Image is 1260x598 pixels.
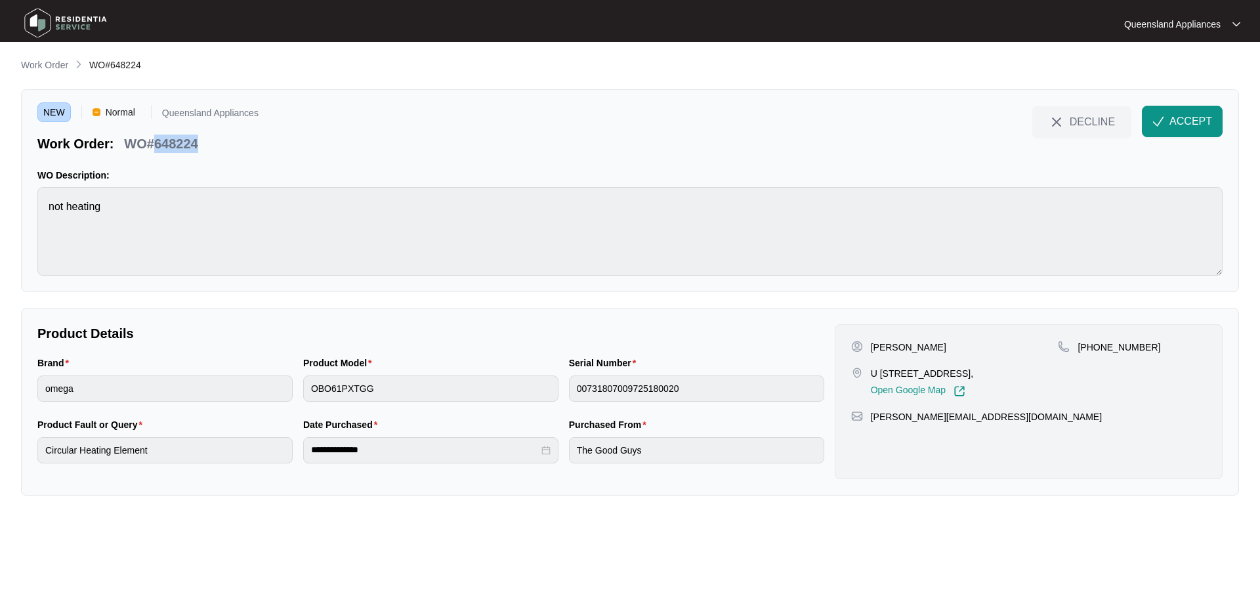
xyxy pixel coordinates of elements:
[1078,341,1160,354] p: [PHONE_NUMBER]
[1152,116,1164,127] img: check-Icon
[871,341,946,354] p: [PERSON_NAME]
[89,60,141,70] span: WO#648224
[871,410,1102,423] p: [PERSON_NAME][EMAIL_ADDRESS][DOMAIN_NAME]
[311,443,539,457] input: Date Purchased
[18,58,71,73] a: Work Order
[1058,341,1070,352] img: map-pin
[37,102,71,122] span: NEW
[871,367,973,380] p: U [STREET_ADDRESS],
[851,367,863,379] img: map-pin
[37,437,293,463] input: Product Fault or Query
[162,108,259,122] p: Queensland Appliances
[871,385,965,397] a: Open Google Map
[303,356,377,370] label: Product Model
[37,375,293,402] input: Brand
[37,169,1223,182] p: WO Description:
[21,58,68,72] p: Work Order
[1049,114,1064,130] img: close-Icon
[569,375,824,402] input: Serial Number
[37,418,148,431] label: Product Fault or Query
[303,418,383,431] label: Date Purchased
[1169,114,1212,129] span: ACCEPT
[93,108,100,116] img: Vercel Logo
[100,102,140,122] span: Normal
[124,135,198,153] p: WO#648224
[851,341,863,352] img: user-pin
[73,59,84,70] img: chevron-right
[37,187,1223,276] textarea: not heating
[569,418,652,431] label: Purchased From
[851,410,863,422] img: map-pin
[37,356,74,370] label: Brand
[20,3,112,43] img: residentia service logo
[569,356,641,370] label: Serial Number
[1232,21,1240,28] img: dropdown arrow
[954,385,965,397] img: Link-External
[569,437,824,463] input: Purchased From
[1124,18,1221,31] p: Queensland Appliances
[303,375,558,402] input: Product Model
[1070,114,1115,129] span: DECLINE
[1142,106,1223,137] button: check-IconACCEPT
[37,324,824,343] p: Product Details
[37,135,114,153] p: Work Order:
[1032,106,1131,137] button: close-IconDECLINE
